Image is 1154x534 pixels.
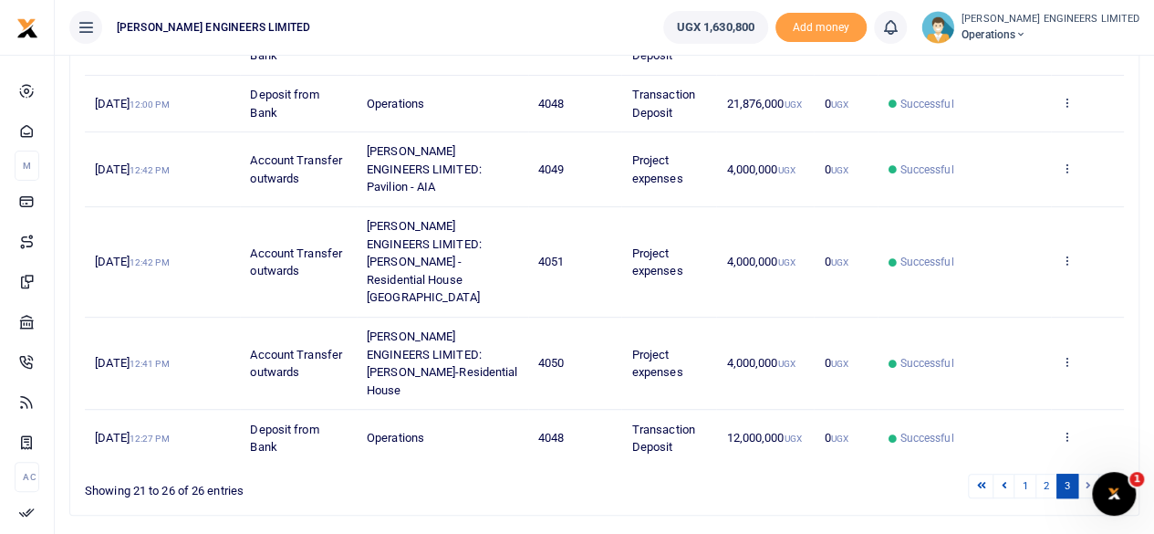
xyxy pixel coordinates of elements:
small: [PERSON_NAME] ENGINEERS LIMITED [962,12,1139,27]
span: Successful [899,162,953,178]
span: Successful [899,96,953,112]
small: 12:27 PM [130,434,170,444]
small: UGX [784,99,801,110]
span: Project expenses [632,246,683,278]
span: Transaction Deposit [632,423,695,455]
li: M [15,151,39,181]
li: Wallet ballance [656,11,775,44]
span: Project expenses [632,153,683,185]
span: 0 [824,97,847,110]
small: UGX [830,257,847,267]
span: [DATE] [95,162,169,176]
a: Add money [775,19,867,33]
li: Ac [15,462,39,492]
span: 4048 [538,431,564,445]
small: UGX [777,257,795,267]
span: [DATE] [95,431,169,445]
span: UGX 1,630,800 [677,18,754,37]
span: [PERSON_NAME] ENGINEERS LIMITED [109,19,317,36]
span: Deposit from Bank [250,88,318,120]
span: Deposit from Bank [250,423,318,455]
span: 4,000,000 [726,162,795,176]
span: [PERSON_NAME] ENGINEERS LIMITED: Pavilion - AIA [367,144,482,194]
span: 1 [1129,472,1144,487]
span: 4,000,000 [726,356,795,370]
span: 21,876,000 [726,97,801,110]
small: UGX [784,434,801,444]
small: UGX [830,99,847,110]
span: 4,000,000 [726,255,795,268]
span: 12,000,000 [726,431,801,445]
small: UGX [830,359,847,369]
span: [DATE] [95,356,169,370]
span: Account Transfer outwards [250,348,342,380]
a: 1 [1014,474,1035,498]
span: 4049 [538,162,564,176]
span: Account Transfer outwards [250,246,342,278]
small: 12:42 PM [130,165,170,175]
small: UGX [830,165,847,175]
span: Operations [367,431,424,445]
span: 0 [824,255,847,268]
small: UGX [777,165,795,175]
span: Add money [775,13,867,43]
a: 3 [1056,474,1078,498]
a: 2 [1035,474,1057,498]
small: UGX [777,359,795,369]
li: Toup your wallet [775,13,867,43]
small: 12:00 PM [130,99,170,110]
span: Transaction Deposit [632,88,695,120]
small: 12:42 PM [130,257,170,267]
span: 0 [824,356,847,370]
span: 4048 [538,97,564,110]
span: Account Transfer outwards [250,153,342,185]
span: 0 [824,431,847,445]
a: logo-small logo-large logo-large [16,20,38,34]
small: UGX [830,434,847,444]
span: Successful [899,254,953,270]
a: UGX 1,630,800 [663,11,768,44]
span: [DATE] [95,255,169,268]
span: Project expenses [632,348,683,380]
span: Successful [899,430,953,446]
div: Showing 21 to 26 of 26 entries [85,472,511,500]
iframe: Intercom live chat [1092,472,1136,516]
span: 0 [824,162,847,176]
span: 4051 [538,255,564,268]
span: 4050 [538,356,564,370]
img: profile-user [921,11,954,44]
span: Operations [367,97,424,110]
span: [PERSON_NAME] ENGINEERS LIMITED: [PERSON_NAME] - Residential House [GEOGRAPHIC_DATA] [367,219,482,304]
small: 12:41 PM [130,359,170,369]
span: Successful [899,355,953,372]
span: [PERSON_NAME] ENGINEERS LIMITED: [PERSON_NAME]-Residential House [367,330,518,397]
img: logo-small [16,17,38,39]
span: [DATE] [95,97,169,110]
a: profile-user [PERSON_NAME] ENGINEERS LIMITED Operations [921,11,1139,44]
span: Operations [962,26,1139,43]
